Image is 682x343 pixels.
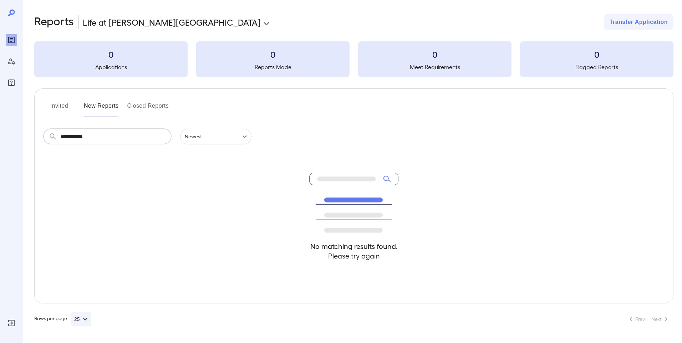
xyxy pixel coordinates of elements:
summary: 0Applications0Reports Made0Meet Requirements0Flagged Reports [34,41,673,77]
h5: Applications [34,63,188,71]
button: Closed Reports [127,100,169,117]
div: Manage Users [6,56,17,67]
h5: Reports Made [196,63,350,71]
h3: 0 [34,48,188,60]
h3: 0 [196,48,350,60]
button: 25 [71,312,91,326]
h2: Reports [34,14,74,30]
button: Transfer Application [604,14,673,30]
button: Invited [43,100,75,117]
h4: Please try again [309,251,398,261]
p: Life at [PERSON_NAME][GEOGRAPHIC_DATA] [83,16,260,28]
div: Rows per page [34,312,91,326]
h3: 0 [358,48,511,60]
h5: Meet Requirements [358,63,511,71]
button: New Reports [84,100,119,117]
div: Reports [6,34,17,46]
div: Newest [180,129,251,144]
div: FAQ [6,77,17,88]
div: Log Out [6,317,17,329]
nav: pagination navigation [624,313,673,325]
h5: Flagged Reports [520,63,673,71]
h3: 0 [520,48,673,60]
h4: No matching results found. [309,241,398,251]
